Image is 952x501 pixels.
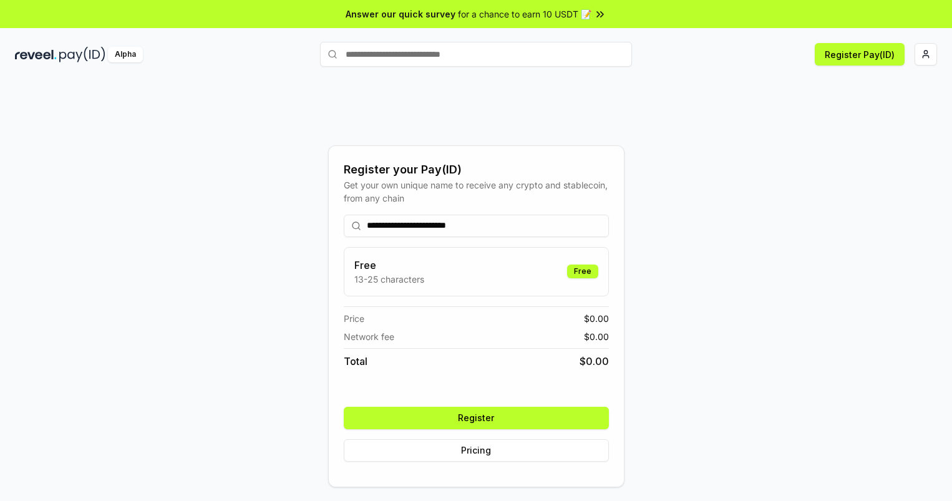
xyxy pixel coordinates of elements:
[344,407,609,429] button: Register
[354,273,424,286] p: 13-25 characters
[15,47,57,62] img: reveel_dark
[344,439,609,462] button: Pricing
[108,47,143,62] div: Alpha
[344,354,367,369] span: Total
[59,47,105,62] img: pay_id
[458,7,591,21] span: for a chance to earn 10 USDT 📝
[344,330,394,343] span: Network fee
[584,330,609,343] span: $ 0.00
[580,354,609,369] span: $ 0.00
[344,178,609,205] div: Get your own unique name to receive any crypto and stablecoin, from any chain
[354,258,424,273] h3: Free
[567,265,598,278] div: Free
[815,43,905,66] button: Register Pay(ID)
[346,7,455,21] span: Answer our quick survey
[344,161,609,178] div: Register your Pay(ID)
[584,312,609,325] span: $ 0.00
[344,312,364,325] span: Price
